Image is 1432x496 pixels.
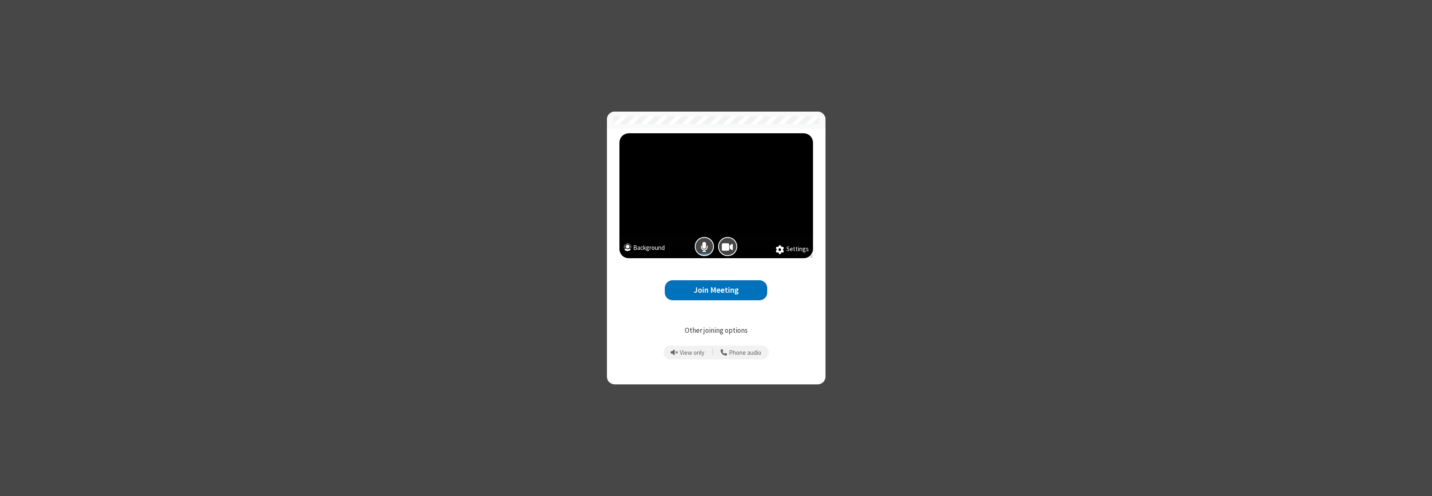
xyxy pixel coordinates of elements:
button: Camera is on [718,237,737,256]
button: Use your phone for mic and speaker while you view the meeting on this device. [718,346,765,360]
button: Prevent echo when there is already an active mic and speaker in the room. [668,346,708,360]
button: Settings [776,244,809,254]
span: Phone audio [729,349,761,356]
span: View only [680,349,704,356]
button: Background [624,243,665,254]
span: | [712,347,714,359]
button: Mic is on [695,237,714,256]
button: Join Meeting [665,280,767,301]
p: Other joining options [619,325,813,336]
